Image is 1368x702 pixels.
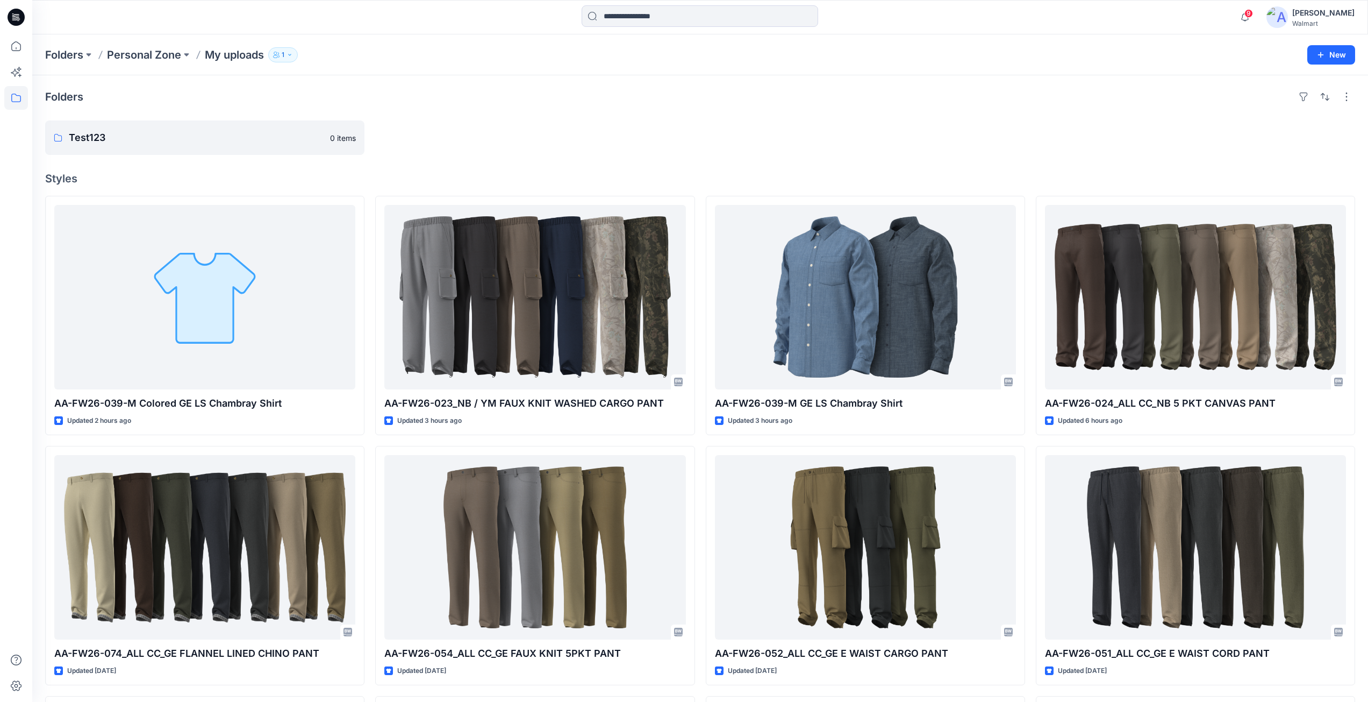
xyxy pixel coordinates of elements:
[1292,6,1355,19] div: [PERSON_NAME]
[715,205,1016,389] a: AA-FW26-039-M GE LS Chambray Shirt
[397,665,446,677] p: Updated [DATE]
[205,47,264,62] p: My uploads
[1266,6,1288,28] img: avatar
[1045,396,1346,411] p: AA-FW26-024_ALL CC_NB 5 PKT CANVAS PANT
[330,132,356,144] p: 0 items
[54,396,355,411] p: AA-FW26-039-M Colored GE LS Chambray Shirt
[1045,205,1346,389] a: AA-FW26-024_ALL CC_NB 5 PKT CANVAS PANT
[384,455,685,640] a: AA-FW26-054_ALL CC_GE FAUX KNIT 5PKT PANT
[67,415,131,427] p: Updated 2 hours ago
[1045,646,1346,661] p: AA-FW26-051_ALL CC_GE E WAIST CORD PANT
[384,396,685,411] p: AA-FW26-023_NB / YM FAUX KNIT WASHED CARGO PANT
[45,172,1355,185] h4: Styles
[107,47,181,62] a: Personal Zone
[45,47,83,62] a: Folders
[715,455,1016,640] a: AA-FW26-052_ALL CC_GE E WAIST CARGO PANT
[715,646,1016,661] p: AA-FW26-052_ALL CC_GE E WAIST CARGO PANT
[1045,455,1346,640] a: AA-FW26-051_ALL CC_GE E WAIST CORD PANT
[1307,45,1355,65] button: New
[715,396,1016,411] p: AA-FW26-039-M GE LS Chambray Shirt
[45,120,364,155] a: Test1230 items
[1244,9,1253,18] span: 9
[45,90,83,103] h4: Folders
[728,415,792,427] p: Updated 3 hours ago
[54,205,355,389] a: AA-FW26-039-M Colored GE LS Chambray Shirt
[1058,415,1122,427] p: Updated 6 hours ago
[282,49,284,61] p: 1
[69,130,324,145] p: Test123
[1292,19,1355,27] div: Walmart
[67,665,116,677] p: Updated [DATE]
[1058,665,1107,677] p: Updated [DATE]
[384,205,685,389] a: AA-FW26-023_NB / YM FAUX KNIT WASHED CARGO PANT
[54,455,355,640] a: AA-FW26-074_ALL CC_GE FLANNEL LINED CHINO PANT
[268,47,298,62] button: 1
[728,665,777,677] p: Updated [DATE]
[54,646,355,661] p: AA-FW26-074_ALL CC_GE FLANNEL LINED CHINO PANT
[384,646,685,661] p: AA-FW26-054_ALL CC_GE FAUX KNIT 5PKT PANT
[397,415,462,427] p: Updated 3 hours ago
